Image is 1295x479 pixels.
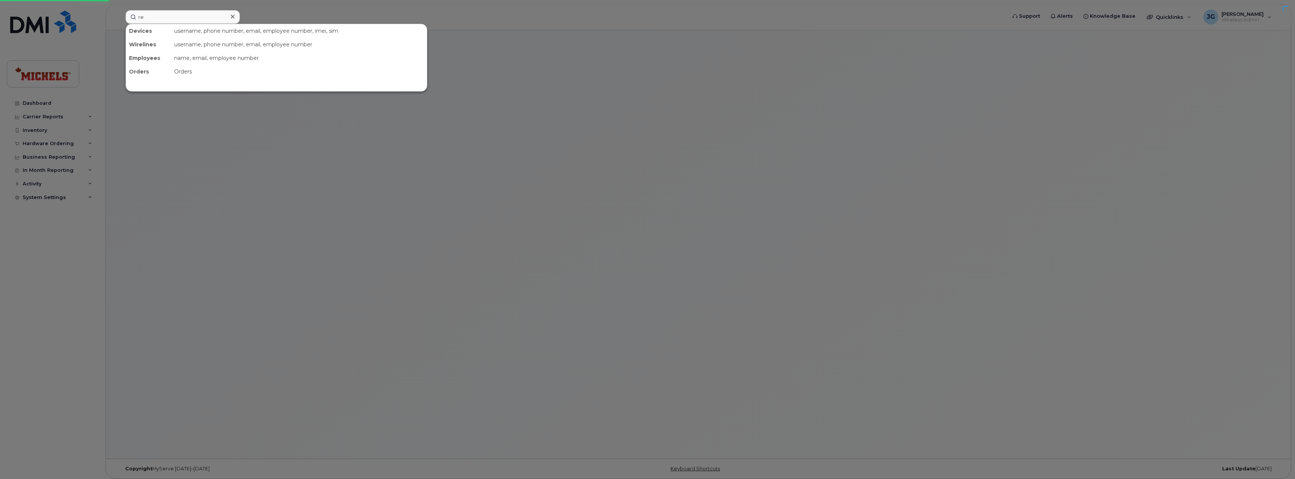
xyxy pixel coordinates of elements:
div: Wirelines [126,38,171,51]
div: Employees [126,51,171,65]
div: Orders [126,65,171,78]
div: Devices [126,24,171,38]
div: name, email, employee number [171,51,427,65]
div: Orders [171,65,427,78]
div: username, phone number, email, employee number [171,38,427,51]
div: username, phone number, email, employee number, imei, sim [171,24,427,38]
